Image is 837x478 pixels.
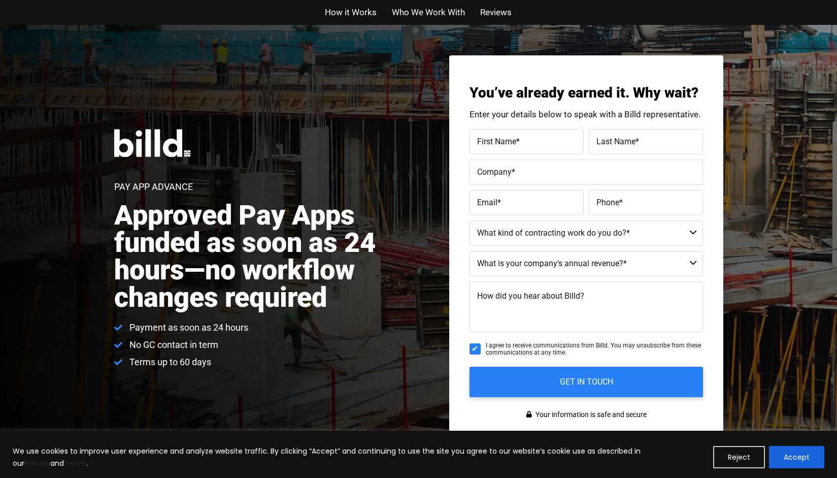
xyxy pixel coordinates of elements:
[533,407,647,422] span: Your information is safe and secure
[13,445,706,469] p: We use cookies to improve user experience and analyze website traffic. By clicking “Accept” and c...
[114,202,430,311] h2: Approved Pay Apps funded as soon as 24 hours—no workflow changes required
[470,367,703,397] input: GET IN TOUCH
[470,86,703,100] h3: You’ve already earned it. Why wait?
[470,343,481,355] input: I agree to receive communications from Billd. You may unsubscribe from these communications at an...
[392,5,465,20] a: Who We Work With
[114,182,193,192] h1: Pay App Advance
[480,5,512,20] a: Reviews
[470,110,703,119] p: Enter your details below to speak with a Billd representative.
[127,339,218,351] span: No GC contact in term
[769,446,824,468] button: Accept
[477,197,497,207] span: Email
[486,342,703,357] span: I agree to receive communications from Billd. You may unsubscribe from these communications at an...
[24,458,50,468] a: Policies
[325,5,377,20] a: How it Works
[477,136,516,146] span: First Name
[127,356,211,368] span: Terms up to 60 days
[64,458,87,468] a: Terms
[477,291,584,301] span: How did you hear about Billd?
[477,167,512,176] span: Company
[713,446,765,468] button: Reject
[127,322,248,334] span: Payment as soon as 24 hours
[596,197,619,207] span: Phone
[596,136,635,146] span: Last Name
